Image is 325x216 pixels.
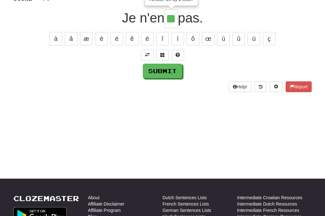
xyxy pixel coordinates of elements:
[80,32,93,45] button: æ
[88,207,121,213] a: Affiliate Program
[248,32,260,45] button: ü
[122,10,164,25] span: Je n'en
[110,32,123,45] button: é
[13,194,79,202] a: Clozemaster
[88,201,124,207] a: Affiliate Disclaimer
[171,50,184,60] button: Single letter hint - you only get 1 per sentence and score half the points! alt+h
[237,194,302,201] a: Intermediate Croatian Resources
[217,32,230,45] button: ù
[171,32,184,45] button: ï
[237,207,299,213] a: Intermediate French Resources
[255,81,267,92] button: Round history (alt+y)
[88,194,100,201] a: About
[162,201,209,207] a: French Sentences Lists
[65,32,77,45] button: â
[50,32,62,45] button: à
[178,10,203,25] span: pas.
[156,50,169,60] button: Switch sentence to multiple choice alt+p
[286,81,312,92] button: Report
[156,32,169,45] button: î
[232,32,245,45] button: û
[229,81,251,92] button: Help!
[141,32,154,45] button: ë
[143,64,182,78] button: Submit
[162,207,211,213] a: German Sentences Lists
[141,50,154,60] button: Toggle translation (alt+t)
[95,32,108,45] button: è
[202,32,215,45] button: œ
[126,32,138,45] button: ê
[237,201,297,207] a: Intermediate Dutch Resources
[263,32,275,45] button: ç
[187,32,199,45] button: ô
[162,194,207,201] a: Dutch Sentences Lists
